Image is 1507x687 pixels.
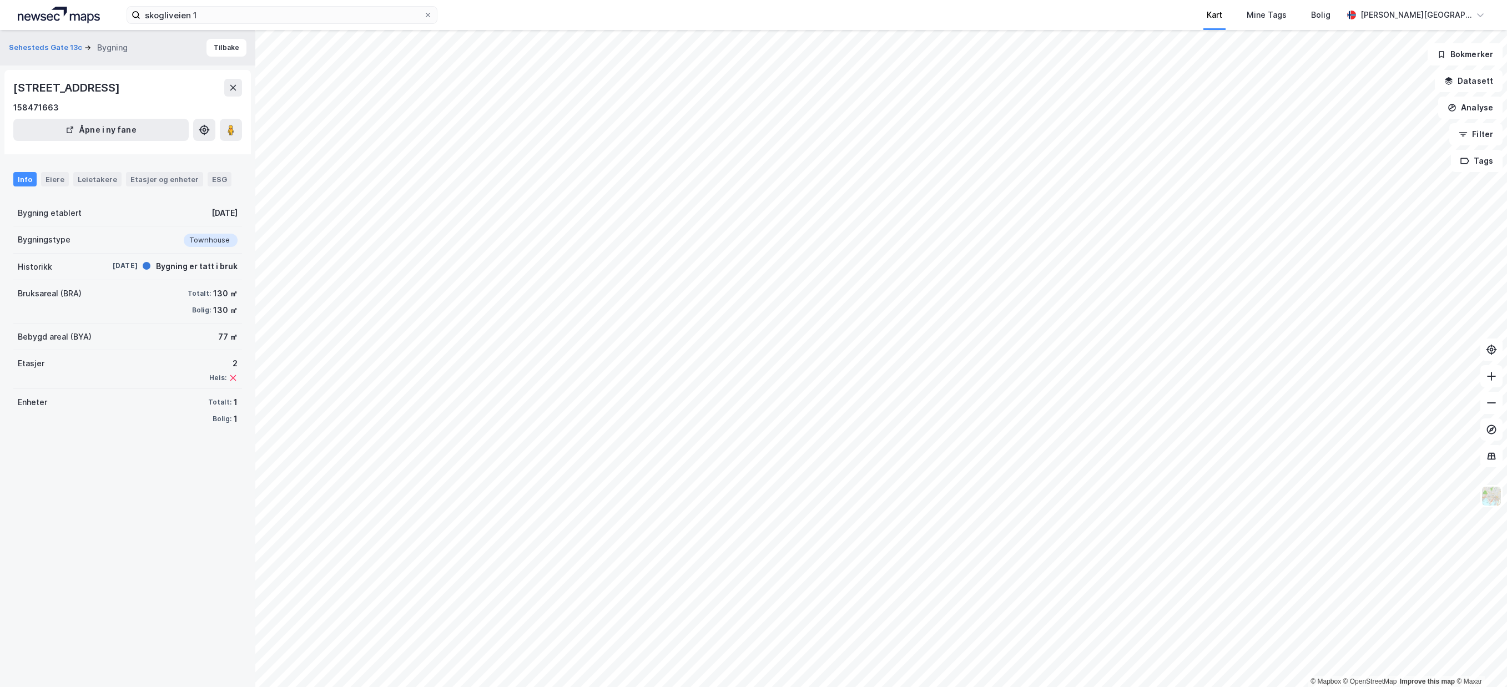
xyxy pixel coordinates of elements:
button: Bokmerker [1428,43,1503,65]
div: Bolig: [192,306,211,315]
button: Tilbake [206,39,246,57]
div: 77 ㎡ [218,330,238,343]
div: ESG [208,172,231,186]
div: 2 [209,357,238,370]
div: Eiere [41,172,69,186]
div: Info [13,172,37,186]
button: Åpne i ny fane [13,119,189,141]
div: 158471663 [13,101,59,114]
a: OpenStreetMap [1343,678,1397,685]
button: Datasett [1435,70,1503,92]
div: Kontrollprogram for chat [1451,634,1507,687]
div: Mine Tags [1247,8,1287,22]
div: Etasjer og enheter [130,174,199,184]
div: Bygning er tatt i bruk [156,260,238,273]
div: Bebygd areal (BYA) [18,330,92,343]
div: Historikk [18,260,52,274]
div: 1 [234,396,238,409]
div: [DATE] [93,261,138,271]
div: Bolig [1311,8,1330,22]
img: Z [1481,486,1502,507]
div: Heis: [209,373,226,382]
div: [STREET_ADDRESS] [13,79,122,97]
a: Mapbox [1311,678,1341,685]
div: Bygning etablert [18,206,82,220]
div: Bolig: [213,415,231,423]
iframe: Chat Widget [1451,634,1507,687]
div: 1 [234,412,238,426]
div: 130 ㎡ [213,287,238,300]
button: Analyse [1438,97,1503,119]
div: [DATE] [211,206,238,220]
div: Bygning [97,41,128,54]
input: Søk på adresse, matrikkel, gårdeiere, leietakere eller personer [140,7,424,23]
div: Etasjer [18,357,44,370]
div: Bygningstype [18,233,70,246]
div: Kart [1207,8,1222,22]
img: logo.a4113a55bc3d86da70a041830d287a7e.svg [18,7,100,23]
a: Improve this map [1400,678,1455,685]
div: Enheter [18,396,47,409]
div: 130 ㎡ [213,304,238,317]
button: Sehesteds Gate 13c [9,42,84,53]
div: [PERSON_NAME][GEOGRAPHIC_DATA] [1360,8,1471,22]
div: Totalt: [188,289,211,298]
button: Tags [1451,150,1503,172]
button: Filter [1449,123,1503,145]
div: Leietakere [73,172,122,186]
div: Bruksareal (BRA) [18,287,82,300]
div: Totalt: [208,398,231,407]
